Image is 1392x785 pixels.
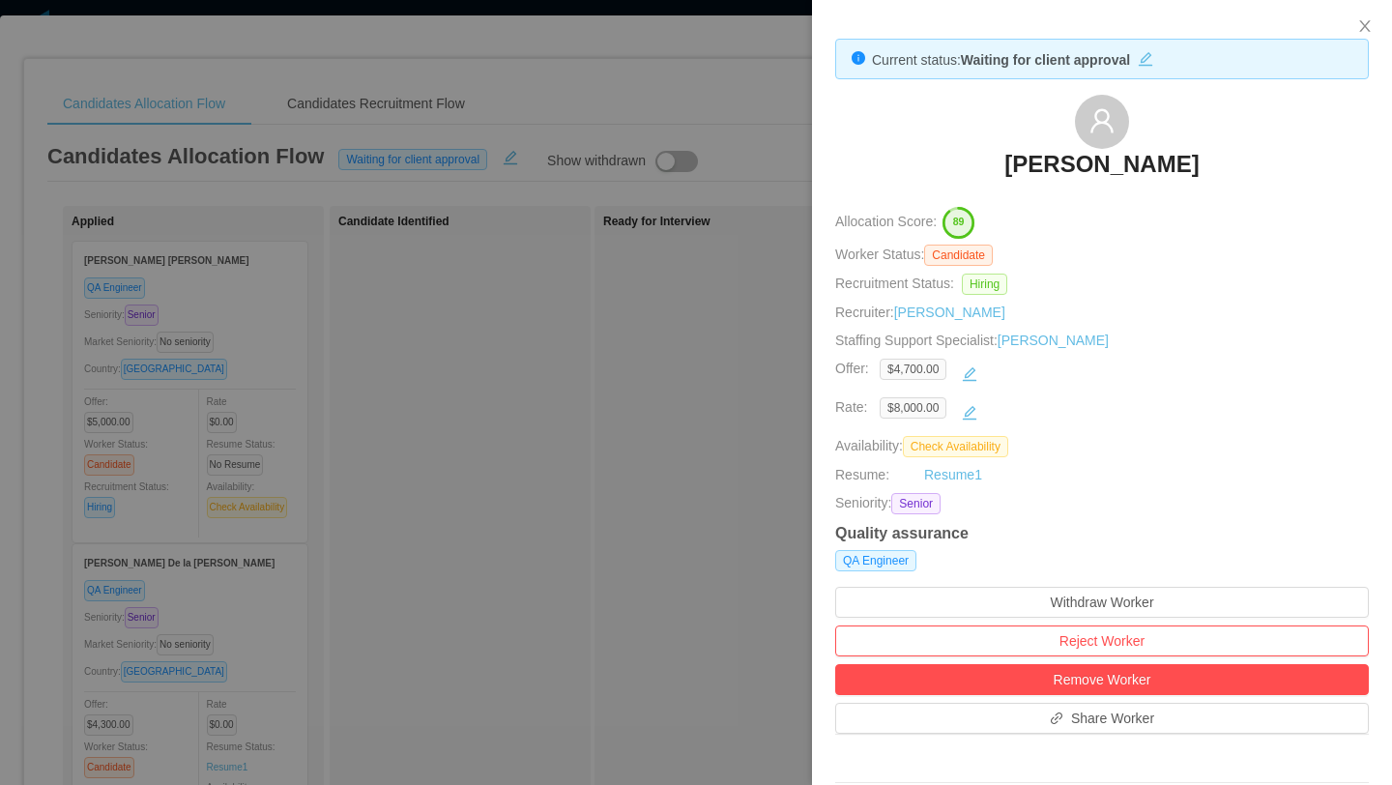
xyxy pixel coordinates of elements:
text: 89 [953,217,965,228]
span: $8,000.00 [880,397,946,419]
a: [PERSON_NAME] [998,333,1109,348]
span: Candidate [924,245,993,266]
button: icon: linkShare Worker [835,703,1369,734]
span: Check Availability [903,436,1008,457]
button: Remove Worker [835,664,1369,695]
button: icon: edit [954,397,985,428]
strong: Quality assurance [835,525,969,541]
span: Recruitment Status: [835,276,954,291]
a: [PERSON_NAME] [1004,149,1199,191]
a: Resume1 [924,465,982,485]
button: Reject Worker [835,625,1369,656]
span: QA Engineer [835,550,916,571]
span: Hiring [962,274,1007,295]
button: 89 [937,206,975,237]
span: $4,700.00 [880,359,946,380]
span: Worker Status: [835,247,924,262]
span: Current status: [872,52,961,68]
a: [PERSON_NAME] [894,305,1005,320]
span: Senior [891,493,941,514]
button: icon: edit [954,359,985,390]
i: icon: close [1357,18,1373,34]
h3: [PERSON_NAME] [1004,149,1199,180]
span: Recruiter: [835,305,1005,320]
span: Staffing Support Specialist: [835,333,1109,348]
i: icon: info-circle [852,51,865,65]
span: Availability: [835,438,1016,453]
button: Withdraw Worker [835,587,1369,618]
strong: Waiting for client approval [961,52,1130,68]
span: Resume: [835,467,889,482]
button: icon: edit [1130,47,1161,67]
span: Allocation Score: [835,215,937,230]
span: Seniority: [835,493,891,514]
i: icon: user [1088,107,1116,134]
